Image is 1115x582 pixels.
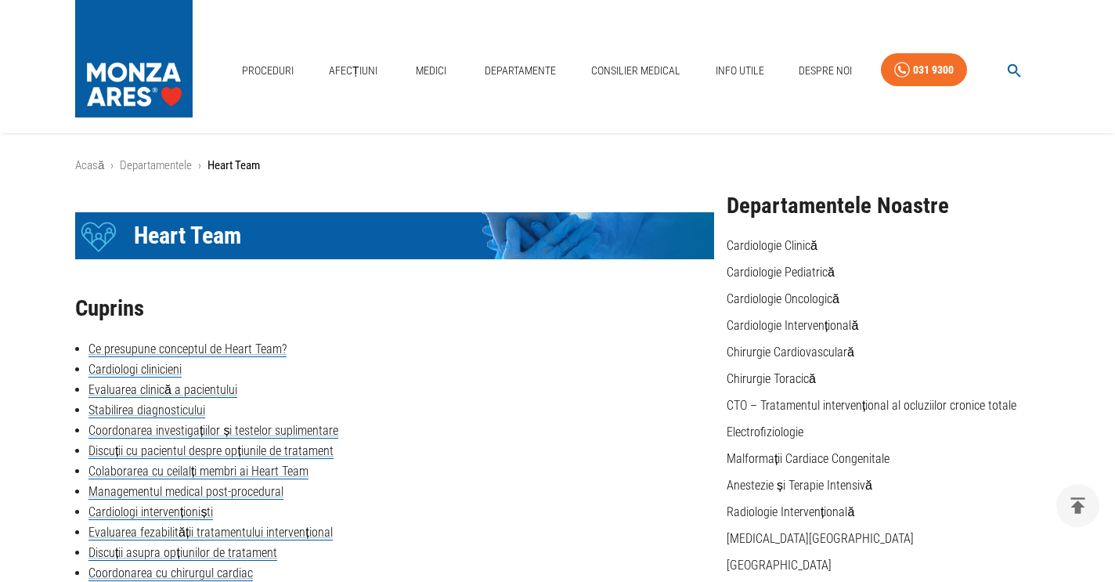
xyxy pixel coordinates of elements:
[75,212,122,259] div: Icon
[207,157,260,175] p: Heart Team
[727,398,1016,413] a: CTO – Tratamentul intervențional al ocluziilor cronice totale
[75,157,1040,175] nav: breadcrumb
[134,221,241,251] span: Heart Team
[1056,484,1099,527] button: delete
[709,55,770,87] a: Info Utile
[236,55,300,87] a: Proceduri
[727,345,854,360] a: Chirurgie Cardiovasculară
[88,525,333,540] a: Evaluarea fezabilității tratamentului intervențional
[727,504,854,519] a: Radiologie Intervențională
[727,238,817,253] a: Cardiologie Clinică
[198,157,201,175] li: ›
[88,484,283,500] a: Managementul medical post-procedural
[881,53,967,87] a: 031 9300
[585,55,687,87] a: Consilier Medical
[727,531,914,546] a: [MEDICAL_DATA][GEOGRAPHIC_DATA]
[727,265,835,280] a: Cardiologie Pediatrică
[120,158,192,172] a: Departamentele
[88,566,253,581] a: Coordonarea cu chirurgul cardiac
[88,443,334,459] a: Discuții cu pacientul despre opțiunile de tratament
[406,55,456,87] a: Medici
[727,478,872,493] a: Anestezie și Terapie Intensivă
[75,158,104,172] a: Acasă
[792,55,858,87] a: Despre Noi
[478,55,562,87] a: Departamente
[88,403,205,418] a: Stabilirea diagnosticului
[727,558,832,573] a: [GEOGRAPHIC_DATA]
[88,382,237,398] a: Evaluarea clinică a pacientului
[323,55,384,87] a: Afecțiuni
[88,504,213,520] a: Cardiologi intervenționiști
[110,157,114,175] li: ›
[88,362,182,378] a: Cardiologi clinicieni
[913,60,954,80] div: 031 9300
[75,296,714,321] h2: Cuprins
[727,193,1040,219] h2: Departamentele Noastre
[727,425,803,439] a: Electrofiziologie
[727,291,839,306] a: Cardiologie Oncologică
[88,423,338,439] a: Coordonarea investigațiilor și testelor suplimentare
[88,464,309,479] a: Colaborarea cu ceilalți membri ai Heart Team
[727,451,889,466] a: Malformații Cardiace Congenitale
[727,318,858,333] a: Cardiologie Intervențională
[88,545,277,561] a: Discuții asupra opțiunilor de tratament
[727,371,816,386] a: Chirurgie Toracică
[88,342,287,357] a: Ce presupune conceptul de Heart Team?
